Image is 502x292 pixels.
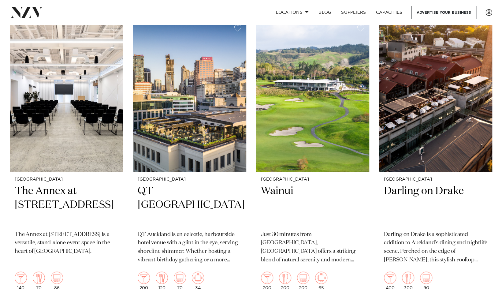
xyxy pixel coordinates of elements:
[384,177,487,182] small: [GEOGRAPHIC_DATA]
[384,271,396,284] img: cocktail.png
[51,271,63,290] div: 86
[174,271,186,284] img: theatre.png
[279,271,291,290] div: 200
[15,230,118,256] p: The Annex at [STREET_ADDRESS] is a versatile, stand-alone event space in the heart of [GEOGRAPHIC...
[402,271,414,284] img: dining.png
[379,20,492,172] img: Aerial view of Darling on Drake
[261,230,364,264] p: Just 30 minutes from [GEOGRAPHIC_DATA], [GEOGRAPHIC_DATA] offers a striking blend of natural sere...
[336,6,371,19] a: SUPPLIERS
[138,271,150,284] img: cocktail.png
[15,271,27,284] img: cocktail.png
[420,271,432,290] div: 90
[15,184,118,225] h2: The Annex at [STREET_ADDRESS]
[297,271,309,290] div: 200
[279,271,291,284] img: dining.png
[315,271,327,284] img: meeting.png
[371,6,407,19] a: Capacities
[261,177,364,182] small: [GEOGRAPHIC_DATA]
[138,230,241,264] p: QT Auckland is an eclectic, harbourside hotel venue with a glint in the eye, serving shoreline sh...
[297,271,309,284] img: theatre.png
[384,271,396,290] div: 400
[411,6,476,19] a: Advertise your business
[261,184,364,225] h2: Wainui
[315,271,327,290] div: 65
[261,271,273,290] div: 200
[402,271,414,290] div: 300
[156,271,168,284] img: dining.png
[10,7,43,18] img: nzv-logo.png
[138,271,150,290] div: 200
[192,271,204,290] div: 34
[174,271,186,290] div: 70
[192,271,204,284] img: meeting.png
[384,184,487,225] h2: Darling on Drake
[33,271,45,290] div: 70
[271,6,314,19] a: Locations
[156,271,168,290] div: 120
[420,271,432,284] img: theatre.png
[51,271,63,284] img: theatre.png
[15,271,27,290] div: 140
[384,230,487,264] p: Darling on Drake is a sophisticated addition to Auckland's dining and nightlife scene. Perched on...
[314,6,336,19] a: BLOG
[138,184,241,225] h2: QT [GEOGRAPHIC_DATA]
[15,177,118,182] small: [GEOGRAPHIC_DATA]
[261,271,273,284] img: cocktail.png
[138,177,241,182] small: [GEOGRAPHIC_DATA]
[33,271,45,284] img: dining.png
